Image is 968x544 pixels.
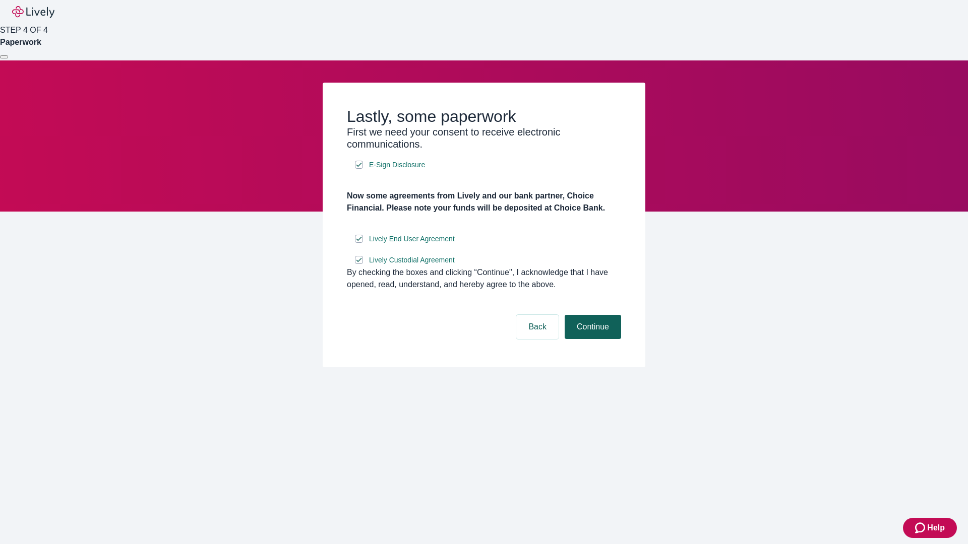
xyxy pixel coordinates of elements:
h3: First we need your consent to receive electronic communications. [347,126,621,150]
svg: Zendesk support icon [915,522,927,534]
img: Lively [12,6,54,18]
span: Lively End User Agreement [369,234,455,244]
button: Zendesk support iconHelp [903,518,957,538]
h4: Now some agreements from Lively and our bank partner, Choice Financial. Please note your funds wi... [347,190,621,214]
a: e-sign disclosure document [367,254,457,266]
div: By checking the boxes and clicking “Continue", I acknowledge that I have opened, read, understand... [347,266,621,291]
h2: Lastly, some paperwork [347,107,621,126]
button: Back [516,315,559,339]
span: E-Sign Disclosure [369,160,425,170]
span: Help [927,522,945,534]
span: Lively Custodial Agreement [369,255,455,265]
a: e-sign disclosure document [367,233,457,245]
a: e-sign disclosure document [367,159,427,171]
button: Continue [565,315,621,339]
